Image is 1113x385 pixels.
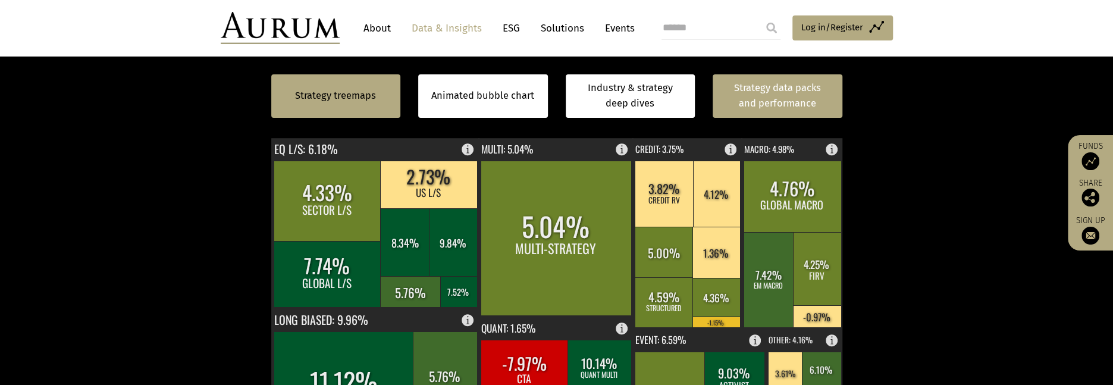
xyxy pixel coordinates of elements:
[566,74,695,118] a: Industry & strategy deep dives
[792,15,893,40] a: Log in/Register
[358,17,397,39] a: About
[1081,227,1099,245] img: Sign up to our newsletter
[431,88,534,104] a: Animated bubble chart
[760,16,783,40] input: Submit
[1074,179,1107,206] div: Share
[295,88,376,104] a: Strategy treemaps
[1081,189,1099,206] img: Share this post
[1081,152,1099,170] img: Access Funds
[535,17,590,39] a: Solutions
[1074,215,1107,245] a: Sign up
[221,12,340,44] img: Aurum
[599,17,635,39] a: Events
[406,17,488,39] a: Data & Insights
[1074,141,1107,170] a: Funds
[497,17,526,39] a: ESG
[801,20,863,35] span: Log in/Register
[713,74,842,118] a: Strategy data packs and performance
